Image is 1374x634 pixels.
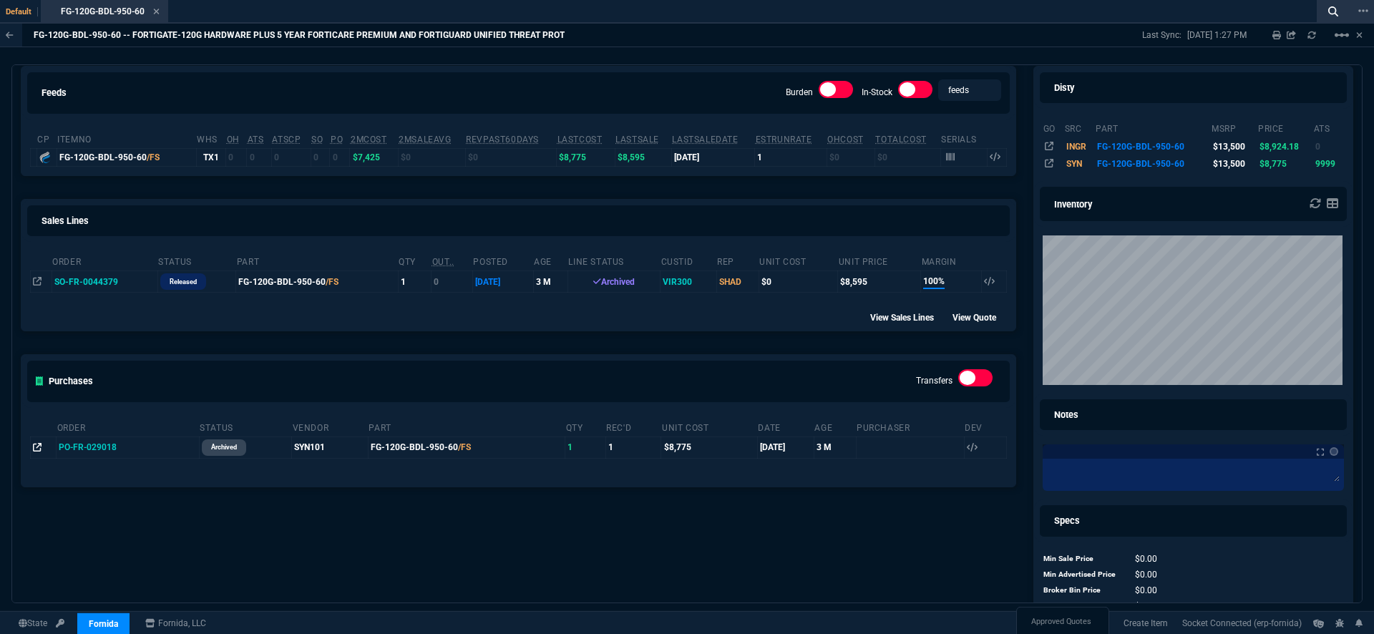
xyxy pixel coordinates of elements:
[814,416,856,437] th: Age
[761,275,835,288] div: $0
[716,250,759,271] th: Rep
[292,437,369,458] td: SYN101
[1043,551,1121,567] td: Min Sale Price
[570,275,658,288] div: Archived
[1043,582,1219,598] tr: undefined
[661,437,757,458] td: $8,775
[757,437,814,458] td: [DATE]
[1043,567,1121,582] td: Min Advertised Price
[398,271,432,293] td: 1
[157,250,236,271] th: Status
[59,441,196,454] nx-fornida-value: PO-FR-029018
[399,135,451,145] abbr: Avg Sale from SO invoices for 2 months
[170,276,197,288] p: Released
[1257,155,1313,172] td: $8,775
[1048,197,1092,211] h5: Inventory
[330,148,350,166] td: 0
[615,135,659,145] abbr: The last SO Inv price. No time limit. (ignore zeros)
[196,128,226,149] th: WHS
[875,135,926,145] abbr: Total Cost of Units on Hand
[326,277,338,287] span: /FS
[605,437,661,458] td: 1
[819,81,853,104] div: Burden
[1048,81,1074,94] h5: Disty
[755,148,827,166] td: 1
[661,271,717,293] td: VIR300
[432,257,454,267] abbr: Outstanding (To Ship)
[1313,155,1344,172] td: 9999
[838,250,921,271] th: Unit Price
[1187,29,1247,41] p: [DATE] 1:27 PM
[856,416,964,437] th: Purchaser
[838,271,921,293] td: $8,595
[661,250,717,271] th: CustId
[964,416,1006,437] th: Dev
[458,442,471,452] span: /FS
[661,416,757,437] th: Unit Cost
[57,416,200,437] th: Order
[1043,117,1064,137] th: go
[311,135,323,145] abbr: Total units on open Sales Orders
[1048,514,1080,527] h5: Specs
[61,6,145,16] span: FG-120G-BDL-950-60
[827,148,874,166] td: $0
[52,271,157,293] td: SO-FR-0044379
[398,250,432,271] th: QTY
[870,310,947,324] div: View Sales Lines
[59,442,117,452] span: PO-FR-029018
[1064,155,1095,172] td: SYN
[351,135,387,145] abbr: Avg cost of all PO invoices for 2 months
[1043,567,1219,582] tr: undefined
[1064,137,1095,155] td: INGR
[533,250,567,271] th: age
[1043,551,1219,567] tr: undefined
[153,6,160,18] nx-icon: Close Tab
[1031,616,1091,628] span: Approved Quotes
[567,250,660,271] th: Line Status
[6,30,14,40] nx-icon: Back to Table
[952,310,1009,324] div: View Quote
[1257,137,1313,155] td: $8,924.18
[331,135,343,145] abbr: Total units on open Purchase Orders
[786,87,813,97] label: Burden
[557,148,615,166] td: $8,775
[1043,155,1345,172] tr: 5 YEAR HW, FC PREMIUM & UTP BDL SVC
[814,437,856,458] td: 3 M
[672,135,738,145] abbr: The date of the last SO Inv price. No time limit. (ignore zeros)
[141,617,210,630] a: msbcCompanyName
[923,275,945,289] span: 100%
[59,151,194,164] div: FG-120G-BDL-950-60
[33,442,42,452] nx-icon: Open In Opposite Panel
[615,148,671,166] td: $8,595
[466,135,539,145] abbr: Total revenue past 60 days
[1115,613,1174,634] a: Create Item
[862,87,892,97] label: In-Stock
[916,376,952,386] label: Transfers
[147,152,160,162] span: /FS
[759,250,838,271] th: Unit Cost
[1048,408,1078,421] h5: Notes
[36,374,93,388] h5: Purchases
[14,617,52,630] a: Global State
[248,135,264,145] abbr: Total units in inventory => minus on SO => plus on PO
[36,128,57,149] th: cp
[1313,117,1344,137] th: ats
[52,617,69,630] a: API TOKEN
[1135,554,1157,564] span: 0
[1064,117,1095,137] th: src
[1358,4,1368,18] nx-icon: Open New Tab
[898,81,932,104] div: In-Stock
[874,148,940,166] td: $0
[1142,29,1187,41] p: Last Sync:
[1179,618,1302,628] span: Socket Connected (erp-fornida)
[1043,598,1121,614] td: MSRP
[756,135,812,145] abbr: Total sales within a 30 day window based on last time there was inventory
[368,416,565,437] th: Part
[211,442,237,453] p: archived
[271,148,311,166] td: 0
[1333,26,1350,44] mat-icon: Example home icon
[1095,117,1211,137] th: part
[1179,617,1302,630] a: FNw0DuMvaw7LCaVpAAAj
[432,271,473,293] td: 0
[757,416,814,437] th: Date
